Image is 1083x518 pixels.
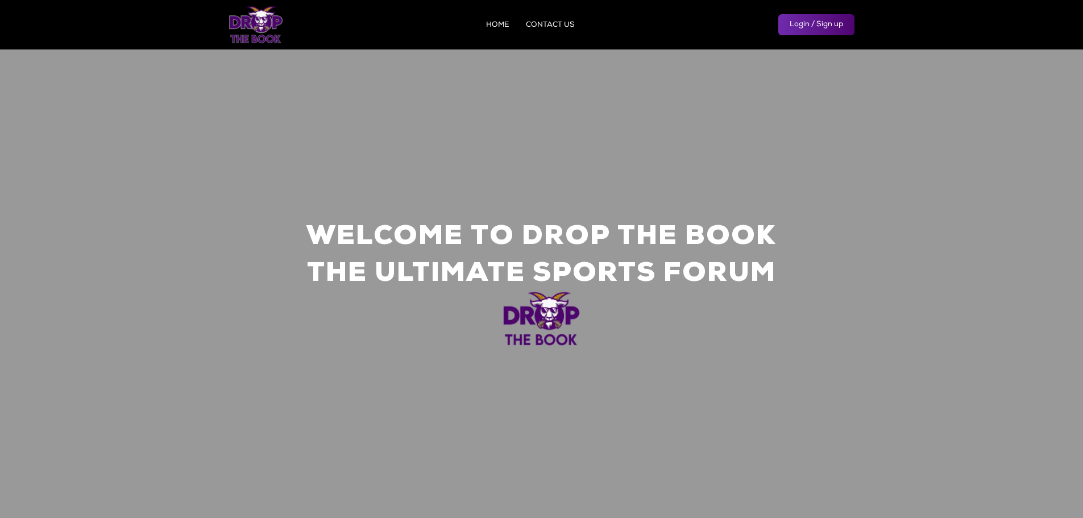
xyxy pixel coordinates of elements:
h1: The Ultimate Sports Forum [307,258,776,291]
img: logo.png [229,6,283,44]
img: logo.png [503,291,581,347]
h1: Welcome to Drop the Book [306,221,777,254]
a: CONTACT US [526,22,575,29]
a: HOME [486,22,509,29]
a: Login / Sign up [778,14,854,35]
